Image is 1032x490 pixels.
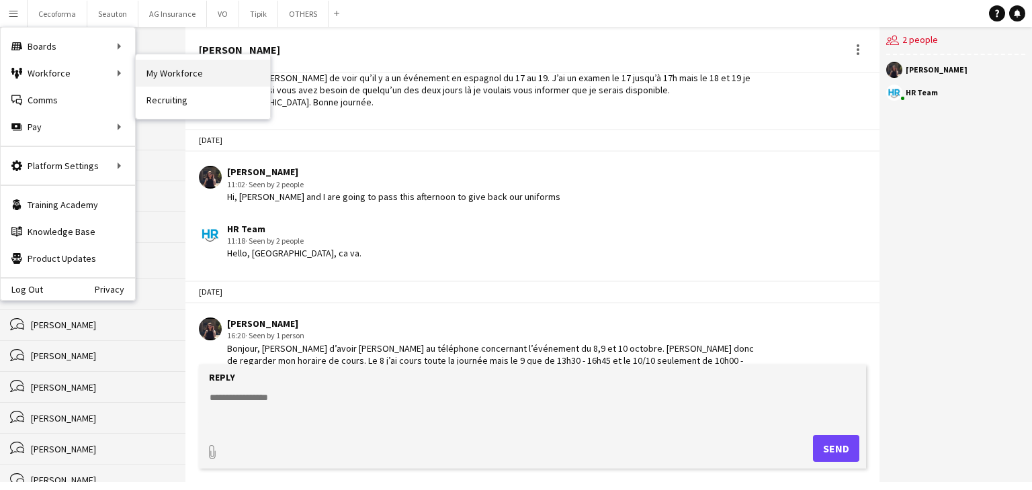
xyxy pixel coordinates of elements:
div: [PERSON_NAME] [31,319,172,331]
div: [PERSON_NAME] [227,317,754,330]
div: [PERSON_NAME] [31,350,172,362]
button: Cecoforma [28,1,87,27]
span: · Seen by 2 people [245,236,304,246]
div: Boards [1,33,135,60]
div: Pay [1,113,135,140]
button: Tipik [239,1,278,27]
div: HR Team [906,89,938,97]
button: AG Insurance [138,1,207,27]
a: Product Updates [1,245,135,272]
span: · Seen by 2 people [245,179,304,189]
a: Knowledge Base [1,218,135,245]
div: Workforce [1,60,135,87]
div: Bonjour, [PERSON_NAME] d’avoir [PERSON_NAME] au téléphone concernant l’événement du 8,9 et 10 oct... [227,342,754,391]
a: Training Academy [1,191,135,218]
div: [PERSON_NAME] [227,166,560,178]
button: OTHERS [278,1,329,27]
div: [PERSON_NAME] [31,443,172,455]
div: 11:18 [227,235,361,247]
div: [DATE] [185,281,879,303]
div: [PERSON_NAME] [199,44,280,56]
div: 16:20 [227,330,754,342]
button: Seauton [87,1,138,27]
button: VO [207,1,239,27]
a: My Workforce [136,60,270,87]
a: Privacy [95,284,135,295]
div: Bonjour, [PERSON_NAME] de voir qu’il y a un événement en espagnol du 17 au 19. J’ai un examen le ... [227,72,754,109]
label: Reply [209,371,235,383]
div: [DATE] [185,129,879,152]
span: · Seen by 1 person [245,330,304,340]
div: [PERSON_NAME] [31,381,172,393]
a: Recruiting [136,87,270,113]
a: Log Out [1,284,43,295]
div: [PERSON_NAME] [31,412,172,424]
div: 2 people [886,27,1025,55]
div: Platform Settings [1,152,135,179]
a: Comms [1,87,135,113]
div: Hi, [PERSON_NAME] and I are going to pass this afternoon to give back our uniforms [227,191,560,203]
div: [PERSON_NAME] [31,474,172,486]
button: Send [813,435,859,462]
div: 11:02 [227,179,560,191]
div: HR Team [227,223,361,235]
div: [PERSON_NAME] [906,66,967,74]
div: Hello, [GEOGRAPHIC_DATA], ca va. [227,247,361,259]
